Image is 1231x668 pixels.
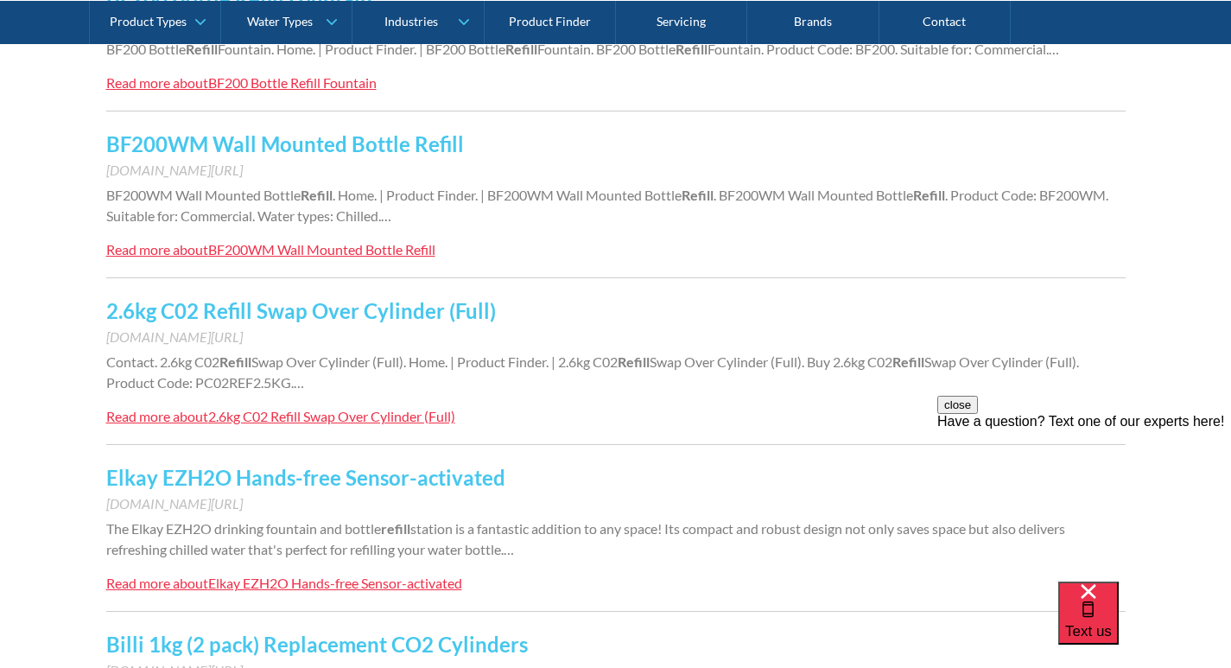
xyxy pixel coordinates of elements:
[913,187,945,203] strong: Refill
[247,14,313,29] div: Water Types
[106,41,186,57] span: BF200 Bottle
[208,575,462,591] div: Elkay EZH2O Hands-free Sensor-activated
[106,632,528,657] a: Billi 1kg (2 pack) Replacement CO2 Cylinders
[384,14,438,29] div: Industries
[106,493,1126,514] div: [DOMAIN_NAME][URL]
[106,131,464,156] a: BF200WM Wall Mounted Bottle Refill
[106,520,381,537] span: The Elkay EZH2O drinking fountain and bottle
[106,241,208,258] div: Read more about
[106,520,1065,557] span: station is a fantastic addition to any space! Its compact and robust design not only saves space ...
[505,41,537,57] strong: Refill
[110,14,187,29] div: Product Types
[650,353,892,370] span: Swap Over Cylinder (Full). Buy 2.6kg C02
[106,187,301,203] span: BF200WM Wall Mounted Bottle
[537,41,676,57] span: Fountain. BF200 Bottle
[676,41,708,57] strong: Refill
[106,353,1079,391] span: Swap Over Cylinder (Full). Product Code: PC02REF2.5KG.
[106,408,208,424] div: Read more about
[208,241,435,258] div: BF200WM Wall Mounted Bottle Refill
[106,187,1108,224] span: . Product Code: BF200WM. Suitable for: Commercial. Water types: Chilled.
[106,573,462,594] a: Read more aboutElkay EZH2O Hands-free Sensor-activated
[333,187,682,203] span: . Home. | Product Finder. | BF200WM Wall Mounted Bottle
[618,353,650,370] strong: Refill
[251,353,618,370] span: Swap Over Cylinder (Full). Home. | Product Finder. | 2.6kg C02
[381,520,410,537] strong: refill
[106,239,435,260] a: Read more aboutBF200WM Wall Mounted Bottle Refill
[1049,41,1059,57] span: …
[186,41,218,57] strong: Refill
[504,541,514,557] span: …
[208,408,455,424] div: 2.6kg C02 Refill Swap Over Cylinder (Full)
[294,374,304,391] span: …
[106,160,1126,181] div: [DOMAIN_NAME][URL]
[106,73,377,93] a: Read more aboutBF200 Bottle Refill Fountain
[381,207,391,224] span: …
[208,74,377,91] div: BF200 Bottle Refill Fountain
[1058,582,1231,668] iframe: podium webchat widget bubble
[218,41,505,57] span: Fountain. Home. | Product Finder. | BF200 Bottle
[714,187,913,203] span: . BF200WM Wall Mounted Bottle
[106,575,208,591] div: Read more about
[937,396,1231,603] iframe: podium webchat widget prompt
[106,327,1126,347] div: [DOMAIN_NAME][URL]
[682,187,714,203] strong: Refill
[708,41,1049,57] span: Fountain. Product Code: BF200. Suitable for: Commercial.
[301,187,333,203] strong: Refill
[892,353,924,370] strong: Refill
[106,406,455,427] a: Read more about2.6kg C02 Refill Swap Over Cylinder (Full)
[106,465,505,490] a: Elkay EZH2O Hands-free Sensor-activated
[106,298,496,323] a: 2.6kg C02 Refill Swap Over Cylinder (Full)
[106,74,208,91] div: Read more about
[106,353,219,370] span: Contact. 2.6kg C02
[219,353,251,370] strong: Refill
